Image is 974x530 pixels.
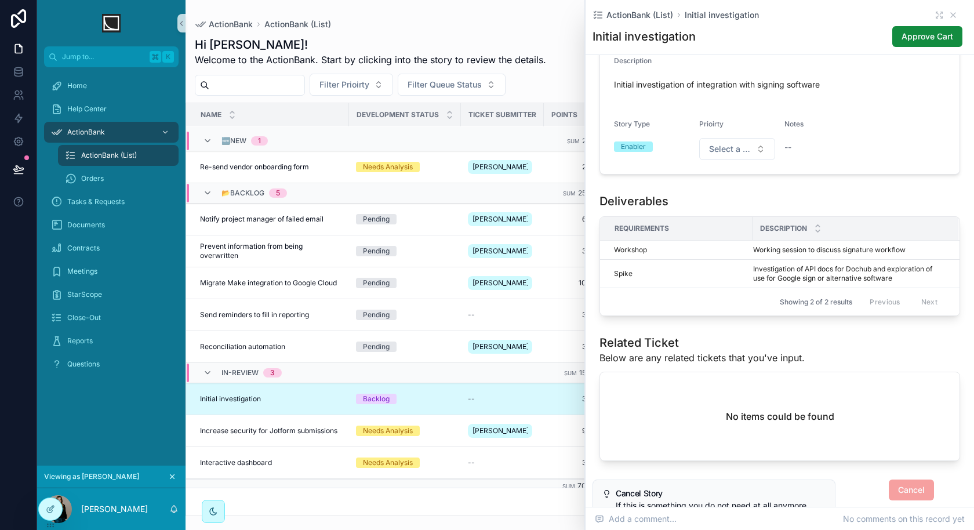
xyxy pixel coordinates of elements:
a: [PERSON_NAME] [468,274,537,292]
a: ActionBank [195,19,253,30]
span: Jump to... [62,52,145,61]
div: Pending [363,214,390,224]
span: 9.0 [551,426,593,435]
p: Initial investigation of integration with signing software [614,78,946,90]
h1: Hi [PERSON_NAME]! [195,37,546,53]
div: Needs Analysis [363,162,413,172]
div: Pending [363,278,390,288]
span: Interactive dashboard [200,458,272,467]
span: Below are any related tickets that you've input. [599,351,805,365]
a: Help Center [44,99,179,119]
button: Select Button [398,74,506,96]
h1: Related Ticket [599,335,805,351]
a: Backlog [356,394,454,404]
span: 15.0 [579,368,593,377]
button: Jump to...K [44,46,179,67]
a: ActionBank (List) [58,145,179,166]
span: K [163,52,173,61]
a: [PERSON_NAME] [468,337,537,356]
a: [PERSON_NAME] [468,158,537,176]
h1: Deliverables [599,193,668,209]
span: 🆕New [221,136,246,146]
a: -- [468,458,537,467]
span: Reconciliation automation [200,342,285,351]
div: 3 [270,368,275,377]
a: ActionBank [44,122,179,143]
a: Contracts [44,238,179,259]
span: Spike [614,269,633,278]
div: If this is something you do not need at all anymore click ** Cancel ** . [616,500,826,523]
a: Pending [356,278,454,288]
span: Initial investigation [200,394,261,404]
img: App logo [102,14,121,32]
span: Investigation of API docs for Dochub and exploration of use for Google sign or alternative software [753,264,944,283]
span: StarScope [67,290,102,299]
span: Select a Prioirty [709,143,751,155]
h2: No items could be found [726,409,834,423]
a: Prevent information from being overwritten [200,242,342,260]
span: Filter Queue Status [408,79,482,90]
span: Ticket Submitter [468,110,536,119]
a: Needs Analysis [356,426,454,436]
h1: Initial investigation [593,28,696,45]
span: Story Type [614,119,650,128]
div: scrollable content [37,67,186,390]
span: Workshop [614,245,647,255]
span: If this is something you do not need at all anymore click . [616,500,806,522]
span: Documents [67,220,105,230]
small: Sum [563,190,576,197]
span: Viewing as [PERSON_NAME] [44,472,139,481]
span: Approve Cart [902,31,953,42]
p: [PERSON_NAME] [81,503,148,515]
a: Interactive dashboard [200,458,342,467]
a: 3.0 [551,394,593,404]
div: 1 [258,136,261,146]
a: Needs Analysis [356,162,454,172]
a: Pending [356,214,454,224]
a: [PERSON_NAME] [468,210,537,228]
span: [PERSON_NAME] [473,426,528,435]
span: Initial investigation [685,9,759,21]
span: Development Status [357,110,439,119]
a: 3.0 [551,310,593,320]
span: 25.0 [578,188,593,197]
span: 70.0 [577,481,593,490]
a: Reports [44,331,179,351]
span: [PERSON_NAME] [473,278,528,288]
a: Orders [58,168,179,189]
a: 3.0 [551,458,593,467]
small: Sum [562,483,575,489]
button: Approve Cart [892,26,962,47]
h5: Cancel Story [616,489,826,498]
a: ActionBank (List) [264,19,331,30]
a: ActionBank (List) [593,9,673,21]
span: Showing 2 of 2 results [780,297,852,307]
span: Contracts [67,244,100,253]
span: Questions [67,360,100,369]
a: 6.0 [551,215,593,224]
span: 3.0 [551,246,593,256]
span: Meetings [67,267,97,276]
span: Increase security for Jotform submissions [200,426,337,435]
a: Pending [356,310,454,320]
div: Needs Analysis [363,458,413,468]
a: Tasks & Requests [44,191,179,212]
span: 2.0 [582,136,593,145]
a: Documents [44,215,179,235]
span: Filter Prioirty [319,79,369,90]
span: Reports [67,336,93,346]
a: Questions [44,354,179,375]
span: Name [201,110,221,119]
span: Description [614,56,652,65]
div: Pending [363,342,390,352]
a: -- [468,394,537,404]
small: Sum [567,138,580,144]
a: Pending [356,246,454,256]
span: Notes [784,119,804,128]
